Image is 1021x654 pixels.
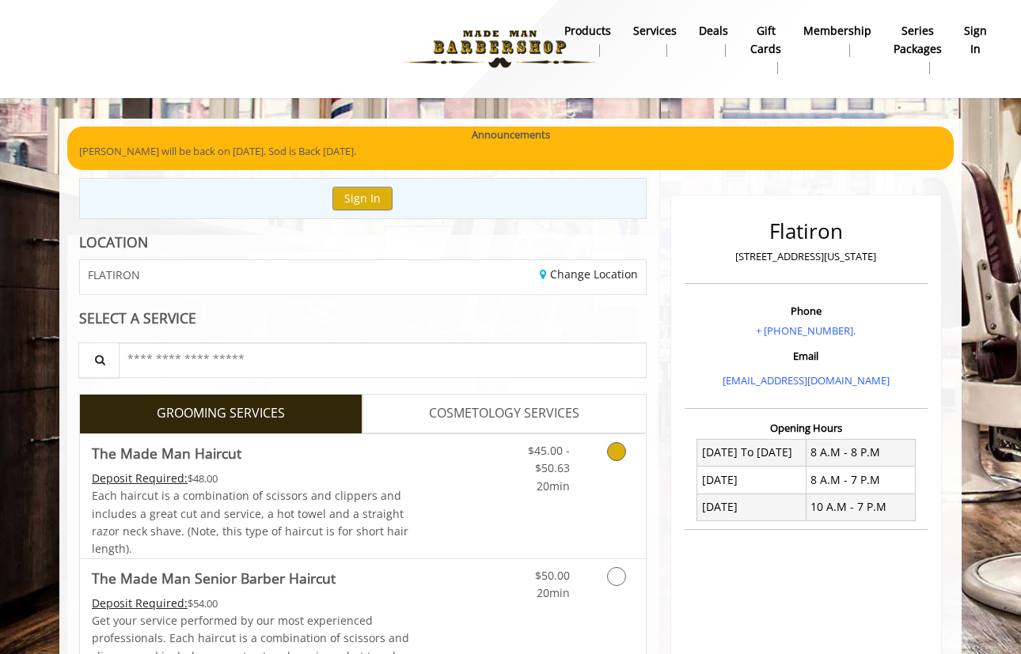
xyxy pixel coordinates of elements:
[792,20,882,61] a: MembershipMembership
[535,568,570,583] span: $50.00
[689,248,924,265] p: [STREET_ADDRESS][US_STATE]
[697,493,807,520] td: [DATE]
[803,22,871,40] b: Membership
[564,22,611,40] b: products
[699,22,728,40] b: Deals
[92,595,188,611] span: This service needs some Advance to be paid before we block your appointment
[79,143,942,160] p: [PERSON_NAME] will be back on [DATE]. Sod is Back [DATE].
[633,22,677,40] b: Services
[92,595,410,612] div: $54.00
[92,567,336,589] b: The Made Man Senior Barber Haircut
[332,187,393,210] button: Sign In
[92,470,410,487] div: $48.00
[756,323,856,338] a: + [PHONE_NUMBER].
[540,267,638,282] a: Change Location
[688,20,739,61] a: DealsDeals
[750,22,781,58] b: gift cards
[88,269,140,281] span: FLATIRON
[689,220,924,243] h2: Flatiron
[685,422,928,433] h3: Opening Hours
[537,478,570,493] span: 20min
[882,20,953,78] a: Series packagesSeries packages
[806,439,915,466] td: 8 A.M - 8 P.M
[391,6,609,93] img: Made Man Barbershop logo
[472,127,550,143] b: Announcements
[537,585,570,600] span: 20min
[92,471,188,486] span: This service needs some Advance to be paid before we block your appointment
[92,488,408,556] span: Each haircut is a combination of scissors and clippers and includes a great cut and service, a ho...
[528,443,570,475] span: $45.00 - $50.63
[622,20,688,61] a: ServicesServices
[429,403,579,424] span: COSMETOLOGY SERVICES
[697,467,807,493] td: [DATE]
[894,22,942,58] b: Series packages
[553,20,622,61] a: Productsproducts
[79,232,148,251] b: LOCATION
[79,311,647,326] div: SELECT A SERVICE
[92,442,241,464] b: The Made Man Haircut
[806,493,915,520] td: 10 A.M - 7 P.M
[739,20,792,78] a: Gift cardsgift cards
[689,305,924,316] h3: Phone
[157,403,285,424] span: GROOMING SERVICES
[697,439,807,466] td: [DATE] To [DATE]
[78,342,120,378] button: Service Search
[964,22,987,58] b: sign in
[689,350,924,361] h3: Email
[953,20,998,61] a: sign insign in
[723,373,890,387] a: [EMAIL_ADDRESS][DOMAIN_NAME]
[806,467,915,493] td: 8 A.M - 7 P.M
